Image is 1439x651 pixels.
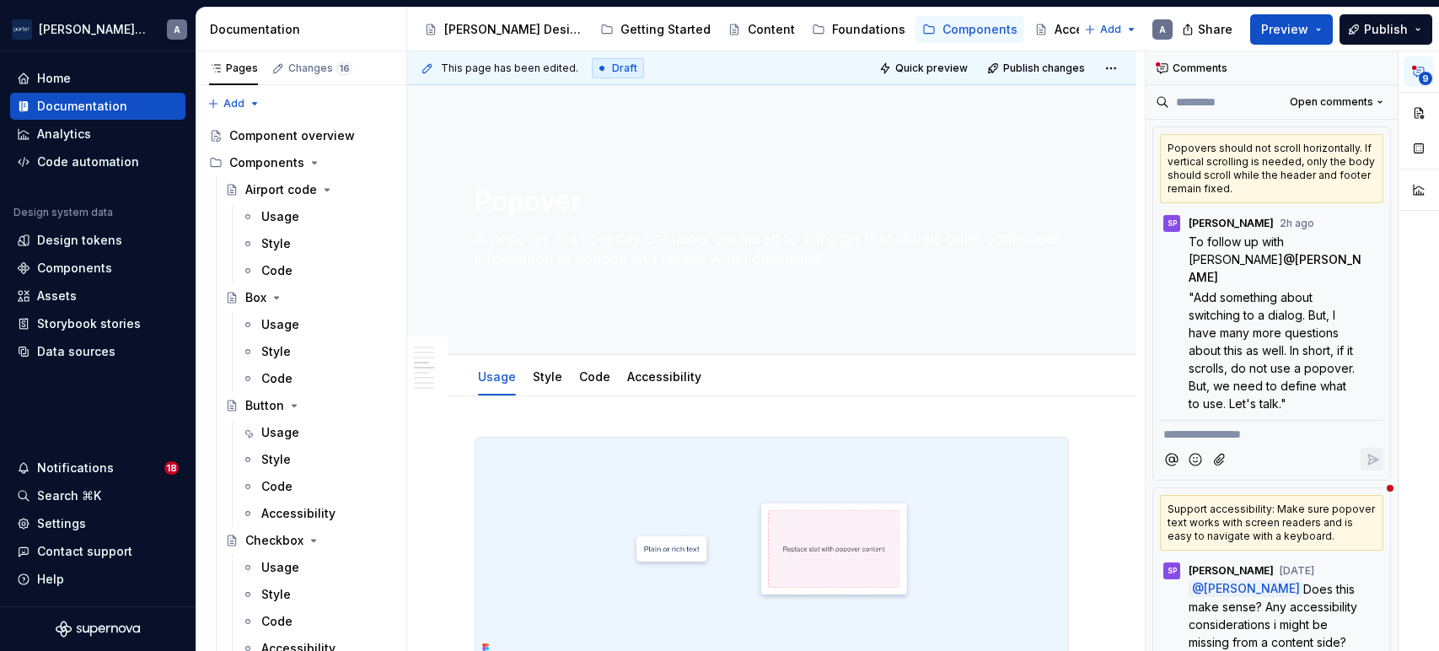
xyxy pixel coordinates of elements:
span: Add [223,97,244,110]
div: Button [245,397,284,414]
div: Page tree [417,13,1076,46]
button: Search ⌘K [10,482,185,509]
textarea: A popover is an overlay container anchored to a trigger that shows brief, contextual information ... [471,225,1066,272]
a: Style [234,338,400,365]
span: Share [1198,21,1232,38]
button: Quick preview [874,56,975,80]
button: Publish changes [982,56,1093,80]
div: Box [245,289,266,306]
button: Add [1079,18,1142,41]
div: Code [261,613,293,630]
span: Open comments [1290,95,1373,109]
div: Usage [261,559,299,576]
div: Accessibility [261,505,336,522]
a: Content [721,16,802,43]
span: [PERSON_NAME] [1189,217,1274,230]
span: Publish [1364,21,1408,38]
a: Code [234,365,400,392]
div: Design system data [13,206,113,219]
a: Settings [10,510,185,537]
a: Data sources [10,338,185,365]
span: 9 [1419,72,1432,85]
button: Share [1173,14,1243,45]
div: Usage [261,208,299,225]
button: Help [10,566,185,593]
svg: Supernova Logo [56,621,140,638]
a: Analytics [10,121,185,148]
span: Publish changes [1003,62,1085,75]
span: Draft [612,62,637,75]
div: Help [37,571,64,588]
div: Changes [288,62,352,75]
a: Storybook stories [10,310,185,337]
a: Box [218,284,400,311]
div: Components [37,260,112,277]
div: Components [942,21,1018,38]
div: SP [1168,564,1177,578]
div: Style [261,586,291,603]
a: Code [234,257,400,284]
div: Code [261,478,293,495]
button: Reply [1361,448,1383,471]
a: Checkbox [218,527,400,554]
div: Accessibility [1055,21,1129,38]
button: Mention someone [1160,448,1183,471]
a: Components [915,16,1024,43]
a: Accessibility [1028,16,1136,43]
div: Comments [1146,51,1398,85]
a: Usage [234,419,400,446]
a: Home [10,65,185,92]
div: Usage [261,424,299,441]
span: Quick preview [895,62,968,75]
div: Style [261,235,291,252]
a: Code [579,369,610,384]
a: Usage [234,203,400,230]
div: Airport code [245,181,317,198]
span: 18 [164,461,179,475]
div: Analytics [37,126,91,143]
div: Design tokens [37,232,122,249]
span: [PERSON_NAME] [1189,564,1274,578]
div: Data sources [37,343,115,360]
a: [PERSON_NAME] Design [417,16,590,43]
span: Preview [1261,21,1308,38]
div: Foundations [832,21,905,38]
div: Code automation [37,153,139,170]
div: Content [748,21,795,38]
div: Popovers should not scroll horizontally. If vertical scrolling is needed, only the body should sc... [1160,134,1383,203]
a: Assets [10,282,185,309]
div: Style [261,451,291,468]
a: Airport code [218,176,400,203]
div: Code [261,370,293,387]
div: Composer editor [1160,420,1383,444]
a: Design tokens [10,227,185,254]
span: @ [1189,252,1361,284]
div: Component overview [229,127,355,144]
a: Button [218,392,400,419]
a: Accessibility [627,369,701,384]
div: Usage [471,358,523,394]
button: Contact support [10,538,185,565]
a: Usage [234,554,400,581]
a: Code [234,473,400,500]
div: Contact support [37,543,132,560]
button: [PERSON_NAME] AirlinesA [3,11,192,47]
div: Getting Started [620,21,711,38]
div: A [1159,23,1166,36]
a: Style [234,581,400,608]
div: [PERSON_NAME] Design [444,21,583,38]
div: Settings [37,515,86,532]
div: Components [229,154,304,171]
div: Support accessibility: Make sure popover text works with screen readers and is easy to navigate w... [1160,495,1383,551]
a: Style [234,446,400,473]
span: 16 [336,62,352,75]
button: Add emoji [1184,448,1207,471]
div: Accessibility [620,358,708,394]
div: Checkbox [245,532,303,549]
a: Components [10,255,185,282]
a: Code automation [10,148,185,175]
img: f0306bc8-3074-41fb-b11c-7d2e8671d5eb.png [12,19,32,40]
div: SP [1168,217,1177,230]
button: Preview [1250,14,1333,45]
